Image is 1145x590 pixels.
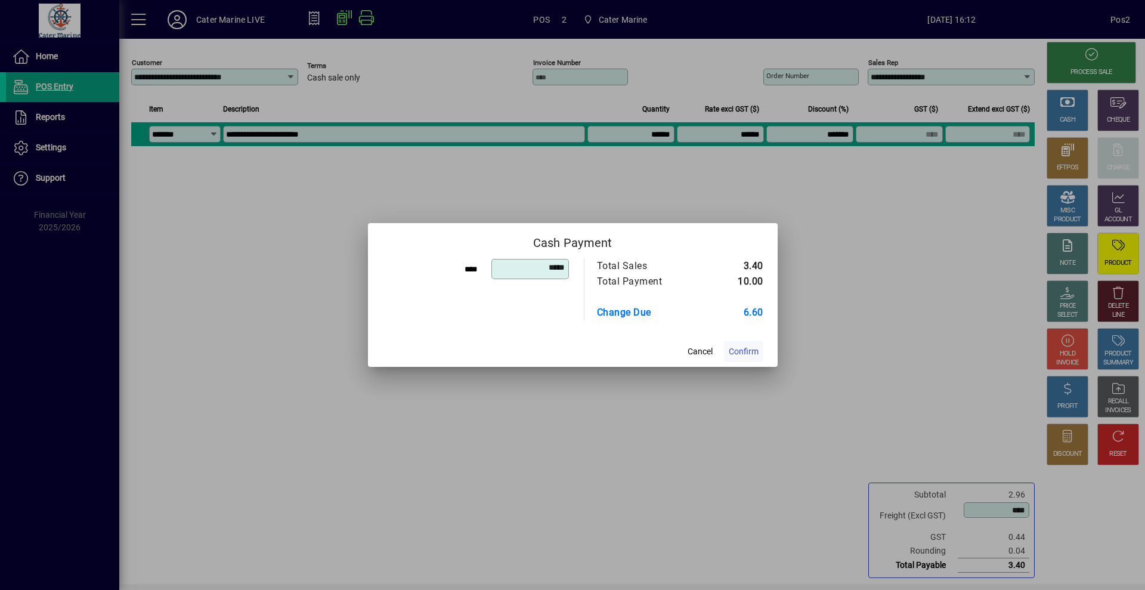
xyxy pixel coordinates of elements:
button: Cancel [681,341,719,362]
span: Cancel [688,345,713,358]
td: Total Payment [596,274,709,289]
td: Total Sales [596,258,709,274]
button: Confirm [724,341,763,362]
span: Confirm [729,345,759,358]
td: 3.40 [709,258,763,274]
h2: Cash Payment [368,223,778,258]
div: Change Due [597,305,697,320]
td: 10.00 [709,274,763,289]
td: 6.60 [709,305,763,320]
